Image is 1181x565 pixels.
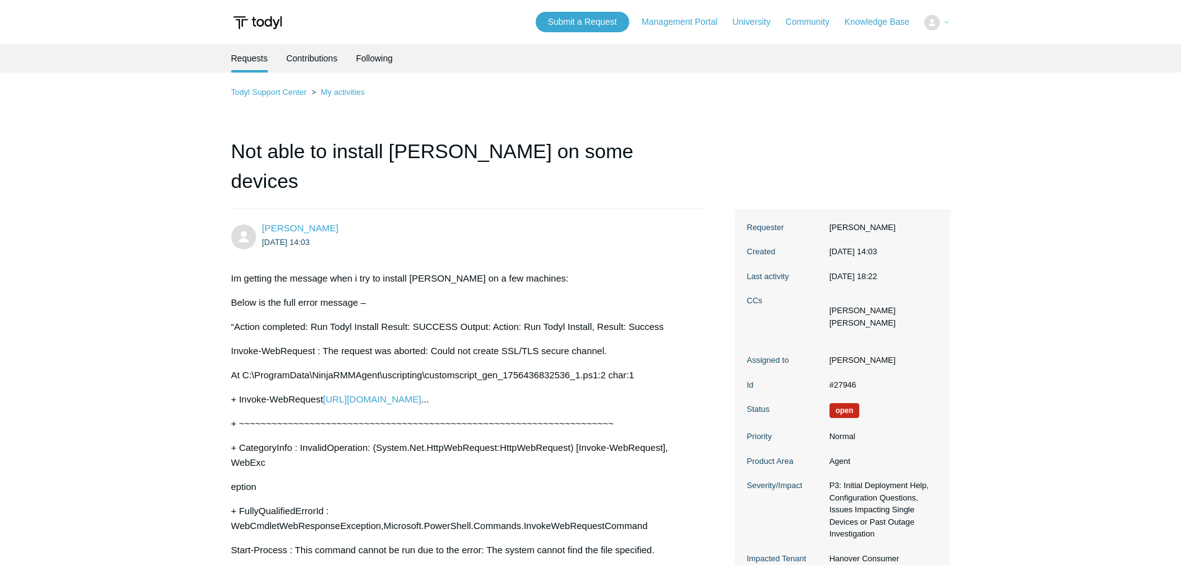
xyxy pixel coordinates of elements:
p: + ~~~~~~~~~~~~~~~~~~~~~~~~~~~~~~~~~~~~~~~~~~~~~~~~~~~~~~~~~~~~~~~~~~~~~ [231,416,694,431]
p: At C:\ProgramData\NinjaRMMAgent\uscripting\customscript_gen_1756436832536_1.ps1:2 char:1 [231,368,694,383]
time: 2025-09-05T18:22:48+00:00 [829,272,877,281]
p: + Invoke-WebRequest ... [231,392,694,407]
p: + FullyQualifiedErrorId : WebCmdletWebResponseException,Microsoft.PowerShell.Commands.InvokeWebRe... [231,504,694,533]
span: Leon Northington [262,223,338,233]
dt: Severity/Impact [747,479,823,492]
dt: Priority [747,430,823,443]
li: My activities [309,87,365,97]
dt: CCs [747,295,823,307]
a: My activities [321,87,365,97]
time: 2025-09-05T14:03:50Z [262,238,310,247]
time: 2025-09-05T14:03:50+00:00 [829,247,877,256]
dt: Product Area [747,455,823,468]
a: [PERSON_NAME] [262,223,338,233]
dd: [PERSON_NAME] [823,354,938,367]
img: Todyl Support Center Help Center home page [231,11,284,34]
dd: P3: Initial Deployment Help, Configuration Questions, Issues Impacting Single Devices or Past Out... [823,479,938,540]
li: Leon Northington [829,305,896,317]
li: Todyl Support Center [231,87,309,97]
dt: Status [747,403,823,416]
p: Start-Process : This command cannot be run due to the error: The system cannot find the file spec... [231,543,694,558]
p: “Action completed: Run Todyl Install Result: SUCCESS Output: Action: Run Todyl Install, Result: S... [231,319,694,334]
p: Invoke-WebRequest : The request was aborted: Could not create SSL/TLS secure channel. [231,344,694,358]
dt: Last activity [747,270,823,283]
a: Community [785,16,842,29]
span: We are working on a response for you [829,403,860,418]
li: Requests [231,44,268,73]
dd: Normal [823,430,938,443]
p: Below is the full error message – [231,295,694,310]
dd: [PERSON_NAME] [823,221,938,234]
dt: Id [747,379,823,391]
a: Submit a Request [536,12,629,32]
dt: Assigned to [747,354,823,367]
p: eption [231,479,694,494]
p: Im getting the message when i try to install [PERSON_NAME] on a few machines: [231,271,694,286]
dt: Created [747,246,823,258]
a: Knowledge Base [844,16,922,29]
a: [URL][DOMAIN_NAME] [323,394,421,404]
dt: Requester [747,221,823,234]
a: University [732,16,782,29]
h1: Not able to install [PERSON_NAME] on some devices [231,136,706,209]
dd: Agent [823,455,938,468]
a: Management Portal [642,16,730,29]
li: Paul Taplett [829,317,896,329]
a: Todyl Support Center [231,87,307,97]
p: + CategoryInfo : InvalidOperation: (System.Net.HttpWebRequest:HttpWebRequest) [Invoke-WebRequest]... [231,440,694,470]
a: Following [356,44,392,73]
dd: #27946 [823,379,938,391]
a: Contributions [286,44,338,73]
